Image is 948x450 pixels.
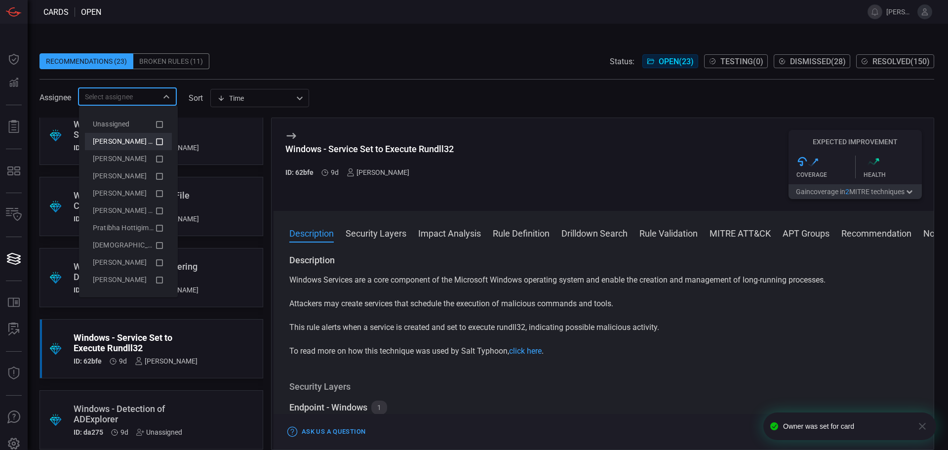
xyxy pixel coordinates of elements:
[289,402,367,413] div: Endpoint - Windows
[133,53,209,69] div: Broken Rules (11)
[289,298,918,310] p: Attackers may create services that schedule the execution of malicious commands and tools.
[2,203,26,227] button: Inventory
[93,155,147,163] span: [PERSON_NAME]
[85,202,172,219] li: Mason Brand
[93,120,130,128] span: Unassigned
[845,188,849,196] span: 2
[509,346,542,356] a: click here
[2,406,26,429] button: Ask Us A Question
[371,401,387,414] div: 1
[2,362,26,385] button: Threat Intelligence
[790,57,846,66] span: Dismissed ( 28 )
[39,93,71,102] span: Assignee
[796,171,855,178] div: Coverage
[135,357,197,365] div: [PERSON_NAME]
[2,115,26,139] button: Reports
[74,286,103,294] h5: ID: c4973
[285,168,314,176] h5: ID: 62bfe
[331,168,339,176] span: Aug 09, 2025 10:39 PM
[85,288,172,306] li: midhunpaul chirapanath
[159,90,173,104] button: Close
[285,144,454,154] div: Windows - Service Set to Execute Rundll32
[93,224,159,232] span: Pratibha Hottigimath
[85,254,172,271] li: bob blake
[119,357,127,365] span: Aug 09, 2025 10:39 PM
[85,167,172,185] li: Aravind Chinthala
[85,150,172,167] li: Andrew Ghobrial
[120,428,128,436] span: Aug 09, 2025 10:39 PM
[289,322,918,333] p: This rule alerts when a service is created and set to execute rundll32, indicating possible malic...
[189,93,203,103] label: sort
[642,54,698,68] button: Open(23)
[74,144,103,152] h5: ID: 2817e
[418,227,481,239] button: Impact Analysis
[561,227,628,239] button: Drilldown Search
[85,133,172,150] li: eric coffy (Myself)
[783,227,829,239] button: APT Groups
[856,54,934,68] button: Resolved(150)
[85,185,172,202] li: Derrick Ferrier
[93,241,220,249] span: [DEMOGRAPHIC_DATA][PERSON_NAME]
[841,227,911,239] button: Recommendation
[74,404,192,424] div: Windows - Detection of ADExplorer
[93,258,147,266] span: [PERSON_NAME]
[74,357,102,365] h5: ID: 62bfe
[710,227,771,239] button: MITRE ATT&CK
[93,189,147,197] span: [PERSON_NAME]
[346,227,406,239] button: Security Layers
[136,428,182,436] div: Unassigned
[2,318,26,341] button: ALERT ANALYSIS
[720,57,763,66] span: Testing ( 0 )
[93,172,147,180] span: [PERSON_NAME]
[774,54,850,68] button: Dismissed(28)
[85,219,172,237] li: Pratibha Hottigimath
[217,93,293,103] div: Time
[93,206,167,214] span: [PERSON_NAME] Brand
[2,247,26,271] button: Cards
[74,215,103,223] h5: ID: a4754
[81,7,101,17] span: open
[289,254,918,266] h3: Description
[639,227,698,239] button: Rule Validation
[93,137,174,145] span: [PERSON_NAME] (Myself)
[783,422,909,430] div: Owner was set for card
[74,119,199,140] div: Windows - Unauthorized StorageExplorer Usage
[74,428,103,436] h5: ID: da275
[285,424,368,440] button: Ask Us a Question
[85,116,172,133] li: Unassigned
[704,54,768,68] button: Testing(0)
[659,57,694,66] span: Open ( 23 )
[289,274,918,286] p: Windows Services are a core component of the Microsoft Windows operating system and enable the cr...
[85,237,172,254] li: Vedang Ranmale
[74,332,197,353] div: Windows - Service Set to Execute Rundll32
[864,171,922,178] div: Health
[39,53,133,69] div: Recommendations (23)
[2,47,26,71] button: Dashboard
[2,159,26,183] button: MITRE - Detection Posture
[81,90,158,103] input: Select assignee
[289,227,334,239] button: Description
[610,57,634,66] span: Status:
[493,227,550,239] button: Rule Definition
[872,57,930,66] span: Resolved ( 150 )
[789,184,922,199] button: Gaincoverage in2MITRE techniques
[923,227,947,239] button: Notes
[289,381,918,393] h3: Security Layers
[2,71,26,95] button: Detections
[886,8,913,16] span: [PERSON_NAME].[PERSON_NAME]
[74,261,198,282] div: Windows - Msiexec Registering DLL File
[2,291,26,315] button: Rule Catalog
[85,271,172,288] li: drew garthe
[789,138,922,146] h5: Expected Improvement
[347,168,409,176] div: [PERSON_NAME]
[43,7,69,17] span: Cards
[289,345,918,357] p: To read more on how this technique was used by Salt Typhoon, .
[93,276,147,284] span: [PERSON_NAME]
[74,190,199,211] div: Windows - Startup Folder File Creation (APT3, APT 33, Confucius, FIN 7)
